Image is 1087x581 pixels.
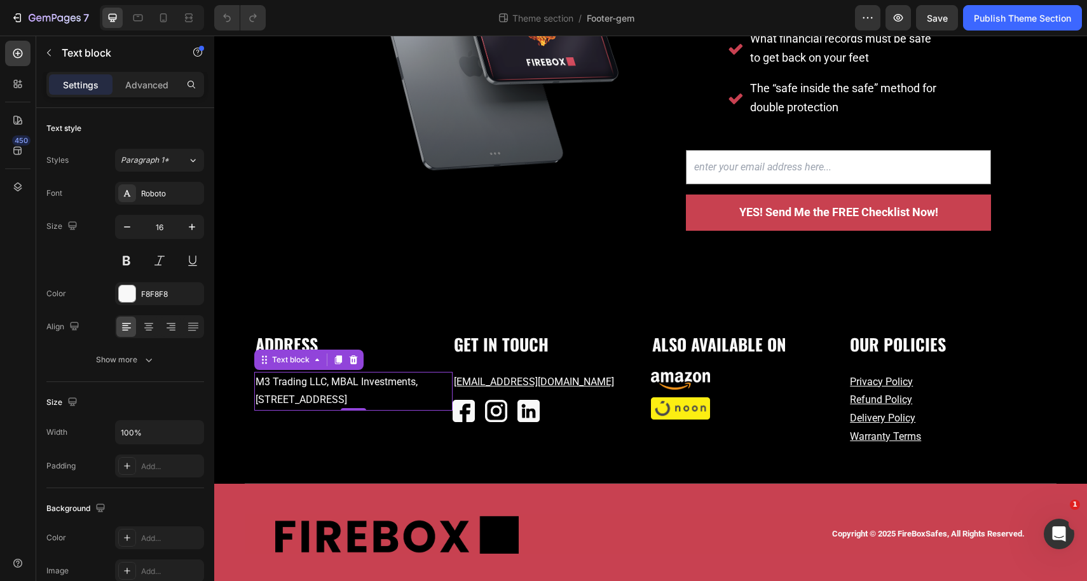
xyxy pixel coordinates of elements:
[238,364,261,386] a: Image Title
[41,338,207,374] p: M3 Trading LLC, MBAL Investments, [STREET_ADDRESS]
[46,218,80,235] div: Size
[916,5,958,31] button: Save
[472,114,777,149] input: enter your email address here...
[125,78,168,92] p: Advanced
[141,533,201,544] div: Add...
[61,479,304,517] img: gempages_576010642834588611-d9477b63-7a6f-442f-bc2a-df1595348c70.png
[636,340,699,352] a: Privacy Policy
[141,188,201,200] div: Roboto
[636,376,701,388] a: Delivery Policy
[587,11,634,25] span: Footer-gem
[5,5,95,31] button: 7
[46,288,66,299] div: Color
[525,167,724,187] div: YES! Send Me the FREE Checklist Now!
[437,297,635,321] h3: ALSO AVAILABLE ON
[437,362,496,384] img: gempages_576010642834588611-4707d61d-716c-4b02-9683-21ef4b2e408b.png
[141,566,201,577] div: Add...
[303,364,325,386] a: Image Title
[46,500,108,517] div: Background
[46,154,69,166] div: Styles
[46,565,69,577] div: Image
[116,421,203,444] input: Auto
[12,135,31,146] div: 450
[62,45,170,60] p: Text block
[46,188,62,199] div: Font
[618,493,810,503] strong: Copyright © 2025 FireBoxSafes, All Rights Reserved.
[115,149,204,172] button: Paragraph 1*
[536,15,655,29] span: to get back on your feet
[963,5,1082,31] button: Publish Theme Section
[510,11,576,25] span: Theme section
[46,318,82,336] div: Align
[636,358,698,370] a: Refund Policy
[121,154,169,166] span: Paragraph 1*
[437,336,496,354] img: gempages_576010642834588611-37d48e6a-a50f-4812-a8a0-466d67bc463f.png
[214,5,266,31] div: Undo/Redo
[634,297,833,321] h3: OUR POLICIES
[83,10,89,25] p: 7
[271,364,293,386] img: Alt Image
[1070,500,1080,510] span: 1
[55,318,98,330] div: Text block
[1044,519,1074,549] iframe: Intercom live chat
[46,427,67,438] div: Width
[271,364,293,386] a: Image Title
[214,36,1087,581] iframe: Design area
[472,159,777,195] button: YES! Send Me the FREE Checklist Now!
[536,65,624,78] span: double protection
[303,364,325,386] img: Alt Image
[636,395,707,407] a: Warranty Terms
[240,340,400,352] a: [EMAIL_ADDRESS][DOMAIN_NAME]
[96,353,155,366] div: Show more
[974,11,1071,25] div: Publish Theme Section
[141,461,201,472] div: Add...
[927,13,948,24] span: Save
[238,297,437,321] h3: GET IN TOUCH
[46,460,76,472] div: Padding
[46,532,66,543] div: Color
[40,297,238,321] h3: ADDRESS
[536,46,722,59] span: The “safe inside the safe” method for
[46,394,80,411] div: Size
[578,11,582,25] span: /
[238,364,261,386] img: Alt Image
[46,348,204,371] button: Show more
[63,78,99,92] p: Settings
[46,123,81,134] div: Text style
[141,289,201,300] div: F8F8F8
